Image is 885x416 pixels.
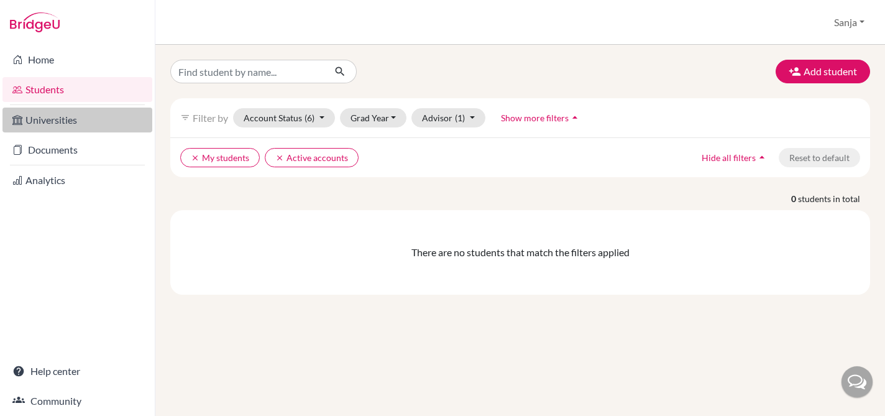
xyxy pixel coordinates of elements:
button: Sanja [828,11,870,34]
span: (6) [305,113,314,123]
span: Show more filters [501,113,569,123]
i: filter_list [180,113,190,122]
button: Hide all filtersarrow_drop_up [691,148,779,167]
a: Documents [2,137,152,162]
a: Analytics [2,168,152,193]
a: Universities [2,108,152,132]
span: (1) [455,113,465,123]
i: clear [191,154,199,162]
input: Find student by name... [170,60,324,83]
img: Bridge-U [10,12,60,32]
button: Account Status(6) [233,108,335,127]
button: clearMy students [180,148,260,167]
a: Community [2,389,152,414]
div: There are no students that match the filters applied [180,245,860,260]
span: Hjälp [27,9,57,20]
button: Advisor(1) [411,108,485,127]
button: Reset to default [779,148,860,167]
i: arrow_drop_up [569,111,581,124]
span: Hide all filters [702,152,756,163]
i: clear [275,154,284,162]
span: students in total [798,192,870,205]
button: Show more filtersarrow_drop_up [490,108,592,127]
span: Filter by [193,112,228,124]
button: Add student [776,60,870,83]
a: Help center [2,359,152,384]
a: Home [2,47,152,72]
i: arrow_drop_up [756,151,768,164]
button: Grad Year [340,108,407,127]
a: Students [2,77,152,102]
strong: 0 [791,192,798,205]
button: clearActive accounts [265,148,359,167]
